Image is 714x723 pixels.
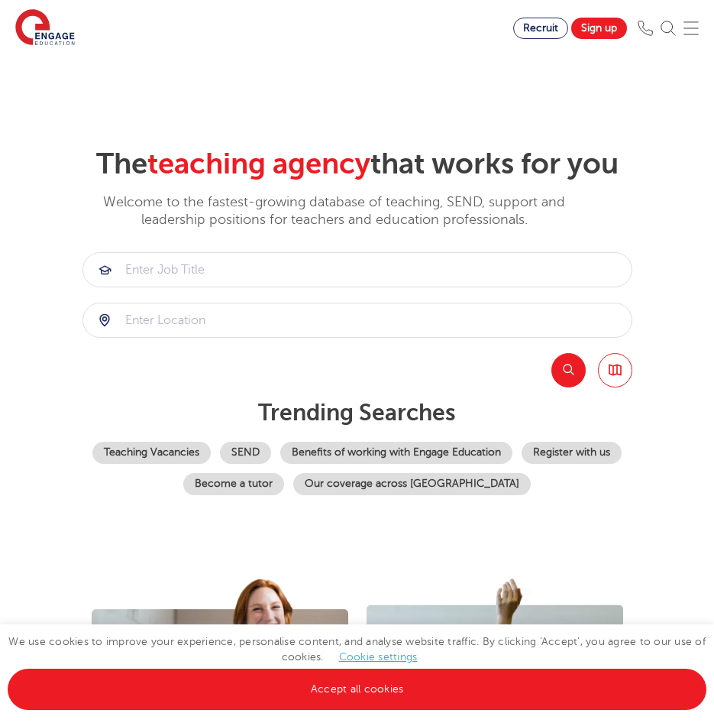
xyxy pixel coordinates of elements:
img: Phone [638,21,653,36]
span: teaching agency [147,148,370,180]
span: Recruit [523,22,558,34]
a: Benefits of working with Engage Education [280,442,512,464]
div: Submit [82,303,632,338]
a: Our coverage across [GEOGRAPHIC_DATA] [293,473,531,495]
a: Accept all cookies [8,669,706,710]
p: Trending searches [82,399,632,426]
img: Mobile Menu [683,21,699,36]
a: Sign up [571,18,627,39]
span: We use cookies to improve your experience, personalise content, and analyse website traffic. By c... [8,636,706,695]
a: Become a tutor [183,473,284,495]
h2: The that works for you [82,147,632,182]
a: Recruit [513,18,568,39]
p: Welcome to the fastest-growing database of teaching, SEND, support and leadership positions for t... [82,193,586,229]
a: Cookie settings [339,651,418,663]
button: Search [551,353,586,387]
img: Engage Education [15,9,75,47]
a: SEND [220,442,271,464]
div: Submit [82,252,632,287]
img: Search [661,21,676,36]
input: Submit [83,253,632,287]
input: Submit [83,303,632,337]
a: Register with us [522,442,622,464]
a: Teaching Vacancies [92,442,211,464]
